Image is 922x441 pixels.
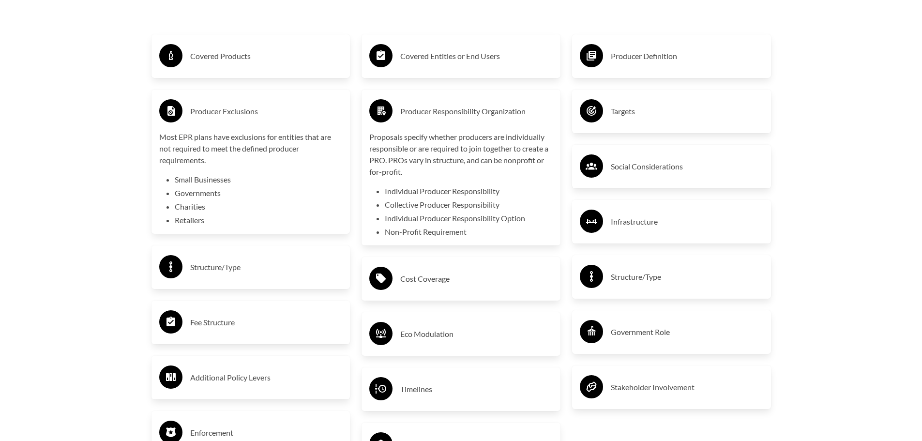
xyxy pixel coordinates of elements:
li: Governments [175,187,343,199]
h3: Eco Modulation [400,326,553,342]
h3: Cost Coverage [400,271,553,287]
li: Collective Producer Responsibility [385,199,553,211]
li: Individual Producer Responsibility Option [385,213,553,224]
h3: Government Role [611,324,763,340]
h3: Infrastructure [611,214,763,229]
li: Non-Profit Requirement [385,226,553,238]
h3: Social Considerations [611,159,763,174]
h3: Enforcement [190,425,343,441]
li: Small Businesses [175,174,343,185]
h3: Additional Policy Levers [190,370,343,385]
h3: Timelines [400,381,553,397]
p: Proposals specify whether producers are individually responsible or are required to join together... [369,131,553,178]
h3: Producer Definition [611,48,763,64]
h3: Stakeholder Involvement [611,380,763,395]
p: Most EPR plans have exclusions for entities that are not required to meet the defined producer re... [159,131,343,166]
li: Charities [175,201,343,213]
h3: Covered Products [190,48,343,64]
h3: Structure/Type [190,259,343,275]
h3: Structure/Type [611,269,763,285]
li: Retailers [175,214,343,226]
h3: Producer Exclusions [190,104,343,119]
h3: Producer Responsibility Organization [400,104,553,119]
h3: Fee Structure [190,315,343,330]
h3: Targets [611,104,763,119]
li: Individual Producer Responsibility [385,185,553,197]
h3: Covered Entities or End Users [400,48,553,64]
